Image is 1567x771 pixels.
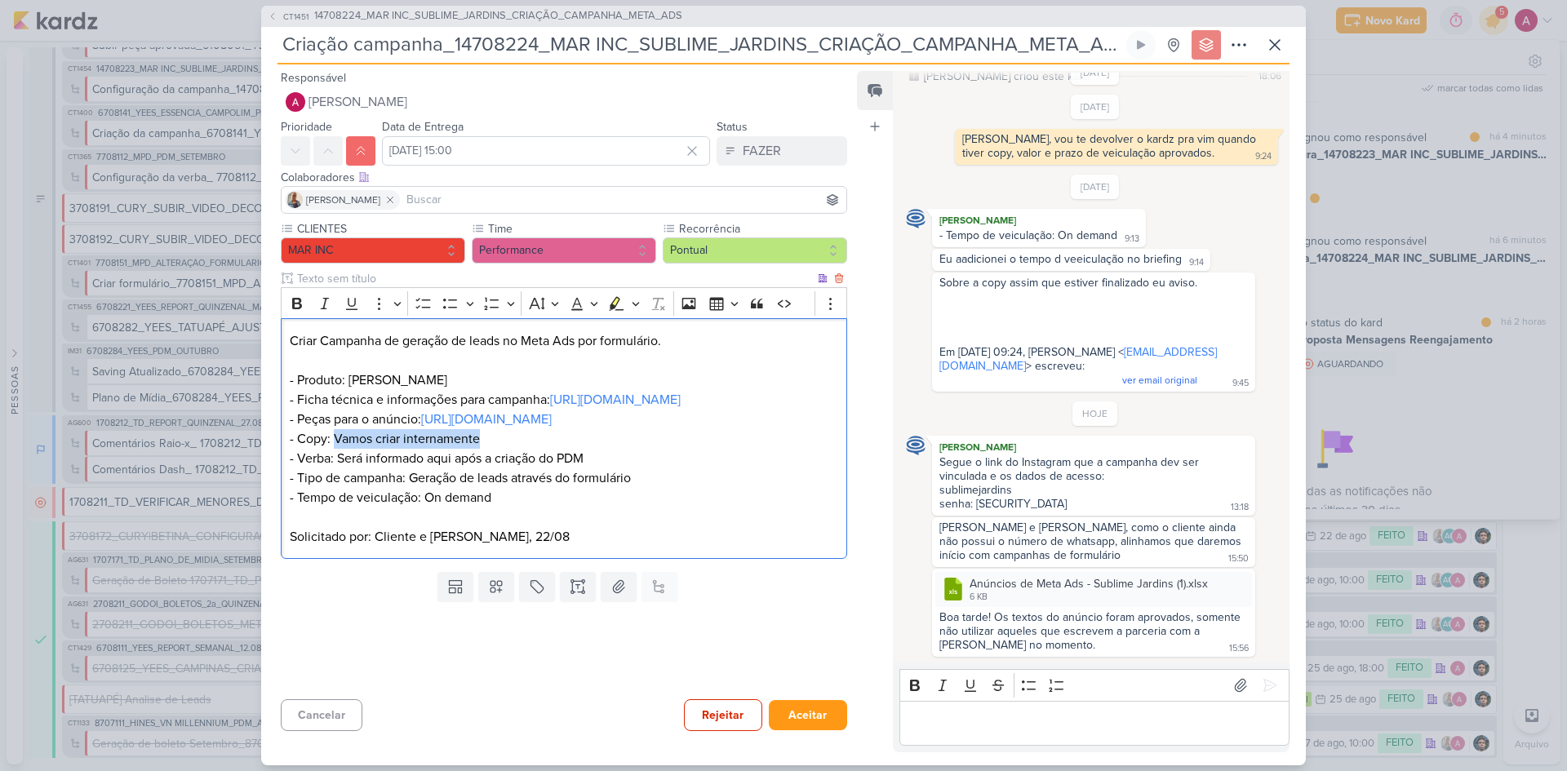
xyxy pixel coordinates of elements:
button: FAZER [717,136,847,166]
div: Boa tarde! Os textos do anúncio foram aprovados, somente não utilizar aqueles que escrevem a parc... [939,610,1244,652]
input: Select a date [382,136,710,166]
div: Editor editing area: main [281,318,847,559]
label: Data de Entrega [382,120,464,134]
div: 9:24 [1255,150,1272,163]
div: 6 KB [970,591,1208,604]
button: Aceitar [769,700,847,730]
img: Iara Santos [286,192,303,208]
button: Rejeitar [684,699,762,731]
span: [PERSON_NAME] [309,92,407,112]
a: [URL][DOMAIN_NAME] [421,411,552,428]
div: 15:56 [1229,642,1249,655]
div: 15:50 [1228,552,1249,565]
button: [PERSON_NAME] [281,87,847,117]
button: MAR INC [281,237,465,264]
div: Colaboradores [281,169,847,186]
button: Pontual [663,237,847,264]
label: Prioridade [281,120,332,134]
div: sublimejardins [939,483,1248,497]
div: [PERSON_NAME] [935,439,1252,455]
div: Ligar relógio [1134,38,1148,51]
label: Time [486,220,656,237]
div: Anúncios de Meta Ads - Sublime Jardins (1).xlsx [970,575,1208,592]
label: CLIENTES [295,220,465,237]
span: ver email original [1122,374,1197,386]
p: Solicitado por: Cliente e [PERSON_NAME], 22/08 [290,527,838,547]
div: 9:45 [1232,377,1249,390]
div: [PERSON_NAME] e [PERSON_NAME], como o cliente ainda não possui o número de whatsapp, alinhamos qu... [939,521,1245,562]
div: 13:18 [1231,501,1249,514]
label: Responsável [281,71,346,85]
div: [PERSON_NAME] [935,212,1143,228]
div: Anúncios de Meta Ads - Sublime Jardins (1).xlsx [935,572,1252,607]
div: 18:06 [1258,69,1281,83]
div: senha: [SECURITY_DATA] [939,497,1067,511]
button: Performance [472,237,656,264]
p: Criar Campanha de geração de leads no Meta Ads por formulário. - Produto: [PERSON_NAME] - Ficha t... [290,331,838,507]
div: FAZER [743,141,781,161]
a: [EMAIL_ADDRESS][DOMAIN_NAME] [939,345,1217,373]
div: 9:13 [1125,233,1139,246]
a: [URL][DOMAIN_NAME] [550,392,681,408]
input: Buscar [403,190,843,210]
input: Kard Sem Título [277,30,1123,60]
div: [PERSON_NAME], vou te devolver o kardz pra vim quando tiver copy, valor e prazo de veiculação apr... [962,132,1259,160]
div: [PERSON_NAME] criou este kard [924,68,1090,85]
div: Editor toolbar [899,669,1290,701]
div: Eu aadicionei o tempo d veeiculação no briefing [939,252,1182,266]
label: Recorrência [677,220,847,237]
span: [PERSON_NAME] [306,193,380,207]
img: Caroline Traven De Andrade [906,436,926,455]
span: Sobre a copy assim que estiver finalizado eu aviso. Em [DATE] 09:24, [PERSON_NAME] < > escreveu: [939,276,1217,387]
div: Editor editing area: main [899,701,1290,746]
input: Texto sem título [294,270,815,287]
div: 9:14 [1189,256,1204,269]
button: Cancelar [281,699,362,731]
div: Segue o link do Instagram que a campanha dev ser vinculada e os dados de acesso: [939,455,1248,483]
img: Alessandra Gomes [286,92,305,112]
div: Editor toolbar [281,287,847,319]
div: - Tempo de veiculação: On demand [939,228,1117,242]
label: Status [717,120,748,134]
img: Caroline Traven De Andrade [906,209,926,228]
